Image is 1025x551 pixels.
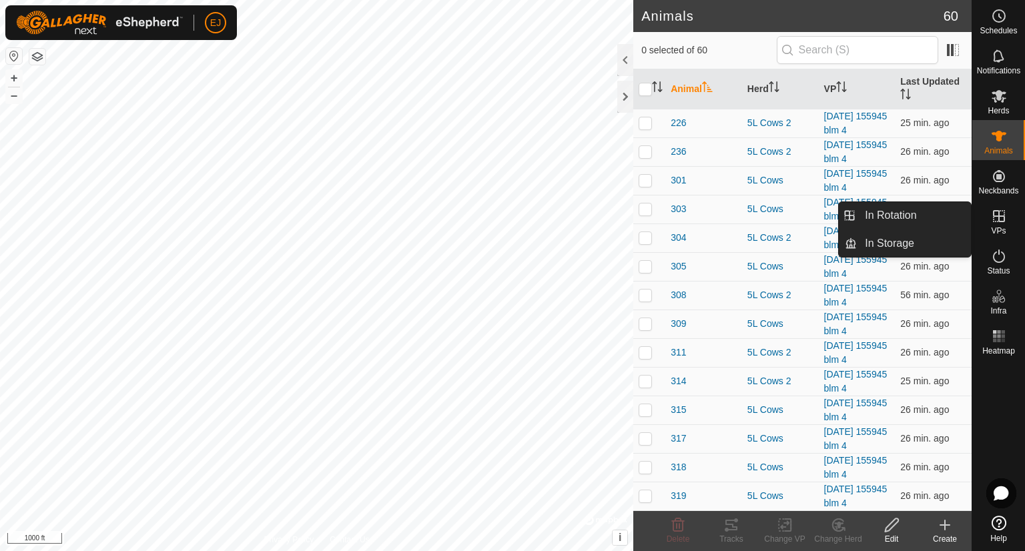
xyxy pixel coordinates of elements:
[671,346,686,360] span: 311
[990,534,1007,542] span: Help
[671,317,686,331] span: 309
[747,432,813,446] div: 5L Cows
[702,83,713,94] p-sorticon: Activate to sort
[865,207,916,223] span: In Rotation
[900,117,949,128] span: Aug 11, 2025, 9:01 PM
[900,261,949,271] span: Aug 11, 2025, 9:01 PM
[747,202,813,216] div: 5L Cows
[824,340,888,365] a: [DATE] 155945 blm 4
[857,230,971,257] a: In Storage
[619,532,621,543] span: i
[865,235,914,251] span: In Storage
[747,173,813,187] div: 5L Cows
[671,145,686,159] span: 236
[978,187,1018,195] span: Neckbands
[900,347,949,358] span: Aug 11, 2025, 9:01 PM
[811,533,865,545] div: Change Herd
[671,259,686,273] span: 305
[747,145,813,159] div: 5L Cows 2
[824,168,888,193] a: [DATE] 155945 blm 4
[824,225,888,250] a: [DATE] 155945 blm 4
[6,70,22,86] button: +
[671,489,686,503] span: 319
[824,197,888,221] a: [DATE] 155945 blm 4
[900,290,949,300] span: Aug 11, 2025, 8:31 PM
[824,455,888,480] a: [DATE] 155945 blm 4
[944,6,958,26] span: 60
[984,147,1013,155] span: Animals
[895,69,972,109] th: Last Updated
[982,347,1015,355] span: Heatmap
[839,202,971,229] li: In Rotation
[839,230,971,257] li: In Storage
[747,231,813,245] div: 5L Cows 2
[641,8,944,24] h2: Animals
[900,376,949,386] span: Aug 11, 2025, 9:01 PM
[819,69,896,109] th: VP
[824,283,888,308] a: [DATE] 155945 blm 4
[641,43,776,57] span: 0 selected of 60
[671,173,686,187] span: 301
[900,433,949,444] span: Aug 11, 2025, 9:01 PM
[747,288,813,302] div: 5L Cows 2
[900,462,949,472] span: Aug 11, 2025, 9:01 PM
[652,83,663,94] p-sorticon: Activate to sort
[747,259,813,273] div: 5L Cows
[747,317,813,331] div: 5L Cows
[758,533,811,545] div: Change VP
[824,426,888,451] a: [DATE] 155945 blm 4
[980,27,1017,35] span: Schedules
[671,432,686,446] span: 317
[613,530,627,545] button: i
[824,139,888,164] a: [DATE] 155945 blm 4
[900,146,949,157] span: Aug 11, 2025, 9:01 PM
[987,267,1010,275] span: Status
[747,403,813,417] div: 5L Cows
[900,91,911,101] p-sorticon: Activate to sort
[671,202,686,216] span: 303
[671,116,686,130] span: 226
[824,111,888,135] a: [DATE] 155945 blm 4
[900,318,949,329] span: Aug 11, 2025, 9:01 PM
[824,312,888,336] a: [DATE] 155945 blm 4
[900,175,949,185] span: Aug 11, 2025, 9:01 PM
[769,83,779,94] p-sorticon: Activate to sort
[742,69,819,109] th: Herd
[667,534,690,544] span: Delete
[824,484,888,508] a: [DATE] 155945 blm 4
[824,254,888,279] a: [DATE] 155945 blm 4
[671,460,686,474] span: 318
[990,307,1006,315] span: Infra
[747,489,813,503] div: 5L Cows
[977,67,1020,75] span: Notifications
[972,510,1025,548] a: Help
[747,346,813,360] div: 5L Cows 2
[836,83,847,94] p-sorticon: Activate to sort
[705,533,758,545] div: Tracks
[900,490,949,501] span: Aug 11, 2025, 9:01 PM
[210,16,221,30] span: EJ
[900,404,949,415] span: Aug 11, 2025, 9:01 PM
[671,231,686,245] span: 304
[857,202,971,229] a: In Rotation
[671,374,686,388] span: 314
[918,533,972,545] div: Create
[988,107,1009,115] span: Herds
[747,374,813,388] div: 5L Cows 2
[747,116,813,130] div: 5L Cows 2
[991,227,1006,235] span: VPs
[16,11,183,35] img: Gallagher Logo
[29,49,45,65] button: Map Layers
[264,534,314,546] a: Privacy Policy
[824,398,888,422] a: [DATE] 155945 blm 4
[6,48,22,64] button: Reset Map
[671,403,686,417] span: 315
[865,533,918,545] div: Edit
[6,87,22,103] button: –
[824,369,888,394] a: [DATE] 155945 blm 4
[777,36,938,64] input: Search (S)
[330,534,369,546] a: Contact Us
[665,69,742,109] th: Animal
[671,288,686,302] span: 308
[747,460,813,474] div: 5L Cows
